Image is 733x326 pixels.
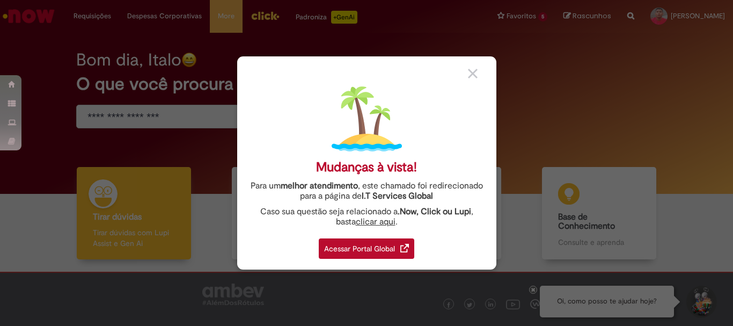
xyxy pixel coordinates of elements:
[468,69,478,78] img: close_button_grey.png
[316,160,417,175] div: Mudanças à vista!
[400,244,409,252] img: redirect_link.png
[319,233,414,259] a: Acessar Portal Global
[356,211,395,227] a: clicar aqui
[362,185,433,201] a: I.T Services Global
[332,84,402,154] img: island.png
[245,207,488,227] div: Caso sua questão seja relacionado a , basta .
[281,180,358,191] strong: melhor atendimento
[245,181,488,201] div: Para um , este chamado foi redirecionado para a página de
[398,206,471,217] strong: .Now, Click ou Lupi
[319,238,414,259] div: Acessar Portal Global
